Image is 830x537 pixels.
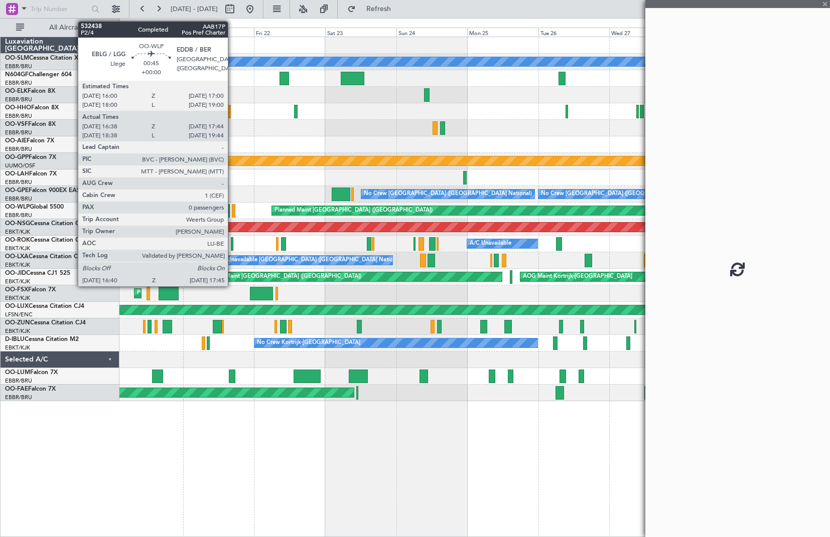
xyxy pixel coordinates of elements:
a: EBKT/KJK [5,278,30,285]
div: Mon 25 [467,28,538,37]
span: OO-LUM [5,370,30,376]
span: All Aircraft [26,24,106,31]
a: OO-LXACessna Citation CJ4 [5,254,84,260]
a: LFSN/ENC [5,311,33,318]
a: EBKT/KJK [5,261,30,269]
a: OO-SLMCessna Citation XLS [5,55,85,61]
a: EBBR/BRU [5,112,32,120]
a: OO-FAEFalcon 7X [5,386,56,392]
a: OO-LUXCessna Citation CJ4 [5,303,84,309]
div: No Crew Kortrijk-[GEOGRAPHIC_DATA] [257,335,360,350]
div: Thu 21 [183,28,254,37]
a: OO-AIEFalcon 7X [5,138,54,144]
a: OO-VSFFalcon 8X [5,121,56,127]
a: EBBR/BRU [5,145,32,153]
span: OO-VSF [5,121,28,127]
a: EBBR/BRU [5,79,32,87]
span: Refresh [358,6,400,13]
a: OO-NSGCessna Citation CJ4 [5,221,86,227]
span: OO-ELK [5,88,28,94]
a: UUMO/OSF [5,162,35,169]
a: EBKT/KJK [5,327,30,335]
a: EBBR/BRU [5,377,32,385]
a: EBBR/BRU [5,129,32,136]
a: N604GFChallenger 604 [5,72,72,78]
div: Sun 24 [396,28,468,37]
div: No Crew [GEOGRAPHIC_DATA] ([GEOGRAPHIC_DATA] National) [364,187,532,202]
a: EBKT/KJK [5,344,30,351]
span: OO-WLP [5,204,30,210]
div: Planned Maint Kortrijk-[GEOGRAPHIC_DATA] [137,286,254,301]
span: OO-GPE [5,188,29,194]
a: OO-WLPGlobal 5500 [5,204,64,210]
a: EBBR/BRU [5,195,32,203]
a: OO-ROKCessna Citation CJ4 [5,237,86,243]
span: OO-ZUN [5,320,30,326]
span: OO-FSX [5,287,28,293]
a: D-IBLUCessna Citation M2 [5,336,79,342]
div: No Crew [GEOGRAPHIC_DATA] ([GEOGRAPHIC_DATA] National) [541,187,709,202]
span: N604GF [5,72,29,78]
input: Trip Number [31,2,88,17]
button: All Aircraft [11,20,109,36]
div: Wed 20 [112,28,183,37]
span: OO-LUX [5,303,29,309]
div: Sat 23 [325,28,396,37]
span: OO-LXA [5,254,29,260]
span: OO-JID [5,270,26,276]
span: OO-FAE [5,386,28,392]
span: OO-HHO [5,105,31,111]
span: OO-NSG [5,221,30,227]
a: OO-HHOFalcon 8X [5,105,59,111]
a: OO-FSXFalcon 7X [5,287,56,293]
span: D-IBLU [5,336,25,342]
a: OO-ZUNCessna Citation CJ4 [5,320,86,326]
button: Refresh [343,1,403,17]
div: Wed 27 [609,28,680,37]
a: EBBR/BRU [5,394,32,401]
span: OO-LAH [5,171,29,177]
a: OO-JIDCessna CJ1 525 [5,270,70,276]
div: Fri 22 [254,28,325,37]
a: OO-ELKFalcon 8X [5,88,55,94]
a: EBKT/KJK [5,228,30,236]
div: A/C Unavailable [470,236,511,251]
div: Planned Maint [GEOGRAPHIC_DATA] ([GEOGRAPHIC_DATA]) [274,203,433,218]
a: EBKT/KJK [5,245,30,252]
div: Planned Maint [GEOGRAPHIC_DATA] ([GEOGRAPHIC_DATA]) [203,269,361,284]
a: EBBR/BRU [5,96,32,103]
a: EBBR/BRU [5,212,32,219]
span: OO-GPP [5,154,29,160]
a: OO-GPPFalcon 7X [5,154,56,160]
a: EBKT/KJK [5,294,30,302]
span: [DATE] - [DATE] [171,5,218,14]
a: OO-LUMFalcon 7X [5,370,58,376]
span: OO-ROK [5,237,30,243]
a: OO-LAHFalcon 7X [5,171,57,177]
div: [DATE] [121,20,139,29]
a: OO-GPEFalcon 900EX EASy II [5,188,88,194]
a: EBBR/BRU [5,63,32,70]
div: Tue 26 [538,28,610,37]
span: OO-AIE [5,138,27,144]
div: A/C Unavailable [GEOGRAPHIC_DATA] ([GEOGRAPHIC_DATA] National) [216,253,402,268]
span: OO-SLM [5,55,29,61]
div: AOG Maint Kortrijk-[GEOGRAPHIC_DATA] [523,269,632,284]
a: EBBR/BRU [5,178,32,186]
